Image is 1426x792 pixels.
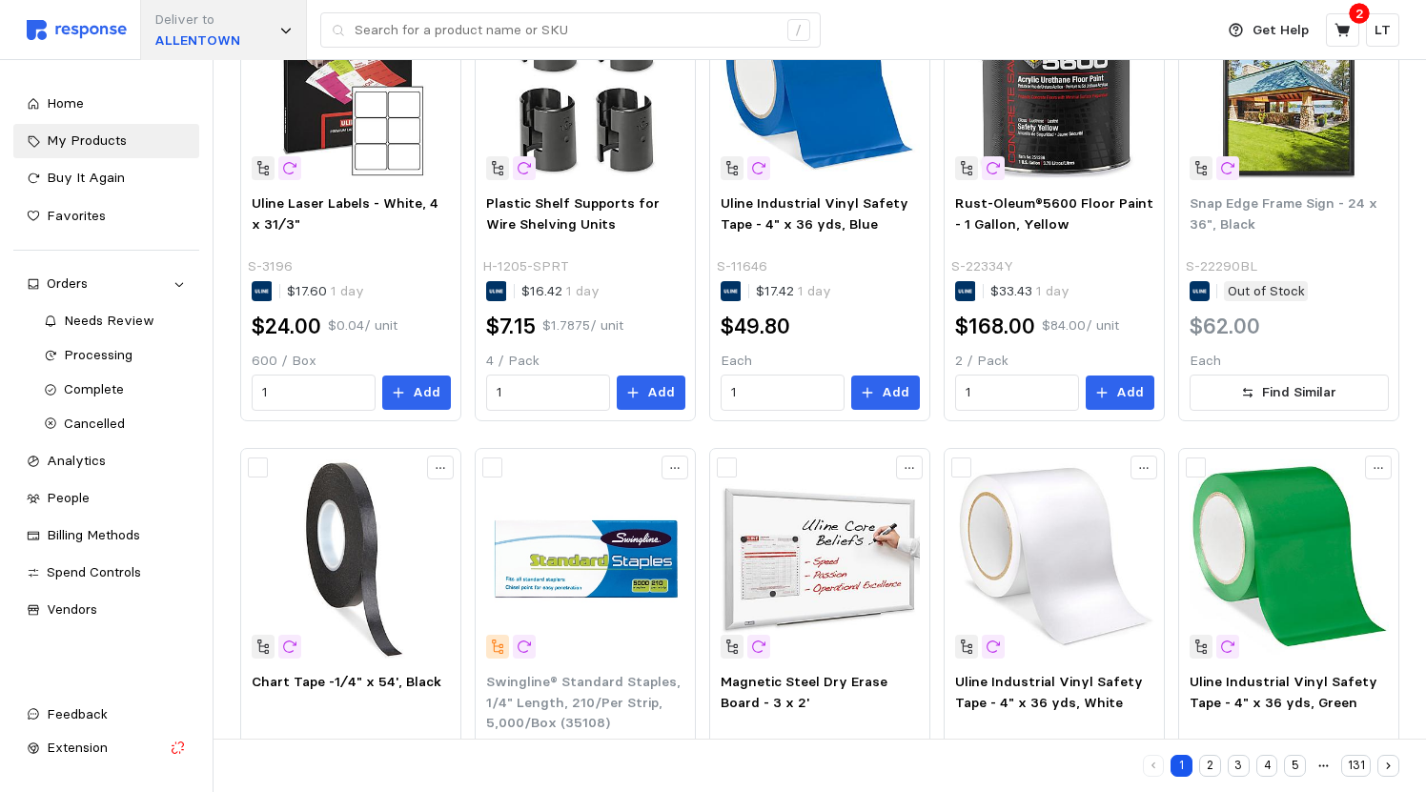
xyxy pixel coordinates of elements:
[64,415,125,432] span: Cancelled
[717,735,763,756] p: H-5827
[1199,755,1221,777] button: 2
[13,556,199,590] a: Spend Controls
[13,518,199,553] a: Billing Methods
[31,338,200,373] a: Processing
[1190,351,1389,372] p: Each
[47,563,141,580] span: Spend Controls
[252,312,321,341] h2: $24.00
[13,444,199,478] a: Analytics
[13,698,199,732] button: Feedback
[990,281,1069,302] p: $33.43
[47,705,108,722] span: Feedback
[287,281,364,302] p: $17.60
[787,19,810,42] div: /
[482,737,558,758] p: 901-35108Q
[486,673,681,731] span: Swingline® Standard Staples, 1/4" Length, 210/Per Strip, 5,000/Box (35108)
[1032,282,1069,299] span: 1 day
[13,481,199,516] a: People
[1190,673,1377,711] span: Uline Industrial Vinyl Safety Tape - 4" x 36 yds, Green
[252,194,438,233] span: Uline Laser Labels - White, 4 x 31⁄3"
[47,489,90,506] span: People
[1355,3,1364,24] p: 2
[1256,755,1278,777] button: 4
[47,526,140,543] span: Billing Methods
[794,282,831,299] span: 1 day
[1190,194,1377,233] span: Snap Edge Frame Sign - 24 x 36", Black
[482,256,569,277] p: H-1205-SPRT
[252,351,451,372] p: 600 / Box
[955,459,1154,659] img: S-16863
[413,382,440,403] p: Add
[1366,13,1399,47] button: LT
[47,94,84,112] span: Home
[252,673,441,690] span: Chart Tape -1⁄4" x 54', Black
[717,256,767,277] p: S-11646
[486,459,685,659] img: sp56870858_s7
[327,282,364,299] span: 1 day
[497,376,599,410] input: Qty
[382,376,451,410] button: Add
[47,274,166,294] div: Orders
[721,673,887,711] span: Magnetic Steel Dry Erase Board - 3 x 2'
[13,124,199,158] a: My Products
[756,281,831,302] p: $17.42
[1190,375,1389,411] button: Find Similar
[731,376,833,410] input: Qty
[1262,382,1336,403] p: Find Similar
[1086,376,1154,410] button: Add
[47,600,97,618] span: Vendors
[154,30,240,51] p: ALLENTOWN
[47,739,108,756] span: Extension
[1186,735,1238,756] p: S-16865
[1375,20,1391,41] p: LT
[355,13,777,48] input: Search for a product name or SKU
[13,267,199,301] a: Orders
[955,312,1035,341] h2: $168.00
[64,346,132,363] span: Processing
[47,452,106,469] span: Analytics
[955,351,1154,372] p: 2 / Pack
[486,194,660,233] span: Plastic Shelf Supports for Wire Shelving Units
[47,207,106,224] span: Favorites
[64,380,124,397] span: Complete
[1341,755,1371,777] button: 131
[955,673,1143,711] span: Uline Industrial Vinyl Safety Tape - 4" x 36 yds, White
[721,351,920,372] p: Each
[1190,312,1260,341] h2: $62.00
[252,459,451,659] img: S-15836BL
[31,407,200,441] a: Cancelled
[521,281,600,302] p: $16.42
[1186,256,1257,277] p: S-22290BL
[882,382,909,403] p: Add
[721,312,790,341] h2: $49.80
[248,735,316,756] p: S-15836BL
[64,312,154,329] span: Needs Review
[1171,755,1192,777] button: 1
[617,376,685,410] button: Add
[951,735,1004,756] p: S-16863
[1190,459,1389,659] img: S-16865
[955,194,1153,233] span: Rust-Oleum®5600 Floor Paint - 1 Gallon, Yellow
[1284,755,1306,777] button: 5
[47,169,125,186] span: Buy It Again
[248,256,293,277] p: S-3196
[13,731,199,765] button: Extension
[542,315,623,336] p: $1.7875 / unit
[13,87,199,121] a: Home
[31,304,200,338] a: Needs Review
[1253,20,1309,41] p: Get Help
[721,459,920,659] img: H-5827_txt_USEng
[966,376,1068,410] input: Qty
[486,351,685,372] p: 4 / Pack
[47,132,127,149] span: My Products
[154,10,240,30] p: Deliver to
[262,376,364,410] input: Qty
[13,161,199,195] a: Buy It Again
[13,199,199,234] a: Favorites
[1042,315,1119,336] p: $84.00 / unit
[562,282,600,299] span: 1 day
[851,376,920,410] button: Add
[31,373,200,407] a: Complete
[27,20,127,40] img: svg%3e
[1228,755,1250,777] button: 3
